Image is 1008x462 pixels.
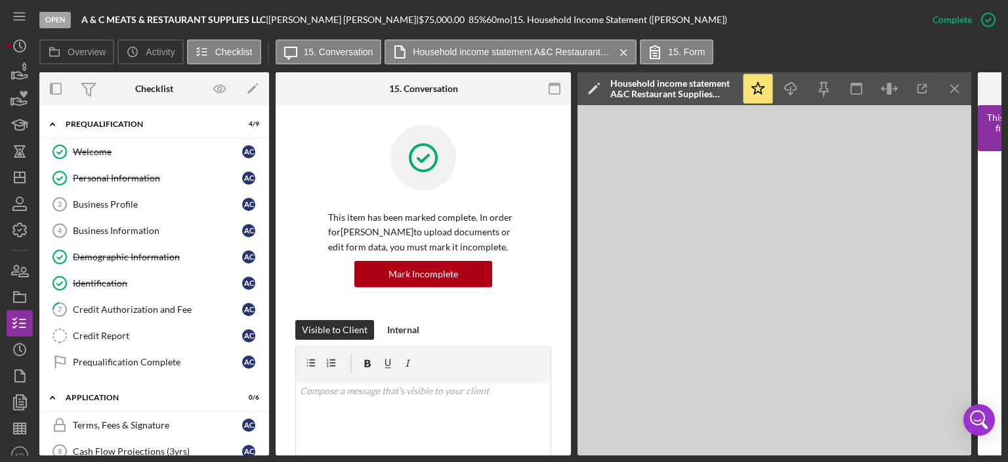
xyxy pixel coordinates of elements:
[577,105,971,455] iframe: Document Preview
[73,199,242,210] div: Business Profile
[640,39,713,64] button: 15. Form
[387,320,419,340] div: Internal
[268,14,419,25] div: [PERSON_NAME] [PERSON_NAME] |
[276,39,382,64] button: 15. Conversation
[117,39,183,64] button: Activity
[187,39,261,64] button: Checklist
[236,120,259,128] div: 4 / 9
[469,14,486,25] div: 85 %
[46,412,262,438] a: Terms, Fees & SignatureAC
[242,250,255,264] div: A C
[242,329,255,342] div: A C
[66,120,226,128] div: Prequalification
[81,14,268,25] div: |
[486,14,510,25] div: 60 mo
[73,420,242,430] div: Terms, Fees & Signature
[39,39,114,64] button: Overview
[933,7,972,33] div: Complete
[68,47,106,57] label: Overview
[328,210,518,254] p: This item has been marked complete. In order for [PERSON_NAME] to upload documents or edit form d...
[73,225,242,236] div: Business Information
[242,198,255,211] div: A C
[46,191,262,218] a: 3Business ProfileAC
[242,303,255,316] div: A C
[242,277,255,290] div: A C
[302,320,367,340] div: Visible to Client
[242,224,255,237] div: A C
[66,394,226,402] div: Application
[381,320,426,340] button: Internal
[73,446,242,457] div: Cash Flow Projections (3yrs)
[58,305,62,313] tspan: 7
[385,39,637,64] button: Household income statement A&C Restaurant Supplies LLC.xlsx
[242,172,255,185] div: A C
[215,47,253,57] label: Checklist
[388,261,458,287] div: Mark Incomplete
[963,404,995,436] div: Open Intercom Messenger
[81,14,266,25] b: A & C MEATS & RESTAURANT SUPPLIES LLC
[242,445,255,458] div: A C
[304,47,373,57] label: 15. Conversation
[668,47,705,57] label: 15. Form
[73,331,242,341] div: Credit Report
[46,165,262,191] a: Personal InformationAC
[242,356,255,369] div: A C
[73,147,242,157] div: Welcome
[919,7,1001,33] button: Complete
[419,14,469,25] div: $75,000.00
[58,200,62,208] tspan: 3
[46,218,262,244] a: 4Business InformationAC
[510,14,727,25] div: | 15. Household Income Statement ([PERSON_NAME])
[46,244,262,270] a: Demographic InformationAC
[46,323,262,349] a: Credit ReportAC
[135,83,173,94] div: Checklist
[15,451,24,459] text: KD
[39,12,71,28] div: Open
[242,419,255,432] div: A C
[389,83,458,94] div: 15. Conversation
[146,47,175,57] label: Activity
[73,252,242,262] div: Demographic Information
[58,448,62,455] tspan: 9
[73,304,242,315] div: Credit Authorization and Fee
[46,296,262,323] a: 7Credit Authorization and FeeAC
[73,278,242,289] div: Identification
[46,139,262,165] a: WelcomeAC
[242,145,255,158] div: A C
[58,227,62,235] tspan: 4
[73,357,242,367] div: Prequalification Complete
[295,320,374,340] button: Visible to Client
[46,270,262,296] a: IdentificationAC
[46,349,262,375] a: Prequalification CompleteAC
[354,261,492,287] button: Mark Incomplete
[73,173,242,183] div: Personal Information
[413,47,610,57] label: Household income statement A&C Restaurant Supplies LLC.xlsx
[236,394,259,402] div: 0 / 6
[610,78,735,99] div: Household income statement A&C Restaurant Supplies LLC.xlsx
